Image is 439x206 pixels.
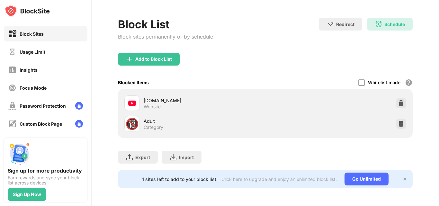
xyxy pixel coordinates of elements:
[336,22,354,27] div: Redirect
[8,102,16,110] img: password-protection-off.svg
[128,99,136,107] img: favicons
[345,173,389,185] div: Go Unlimited
[144,124,163,130] div: Category
[368,80,400,85] div: Whitelist mode
[118,18,213,31] div: Block List
[20,85,47,91] div: Focus Mode
[179,155,194,160] div: Import
[4,4,50,17] img: logo-blocksite.svg
[75,120,83,128] img: lock-menu.svg
[8,142,31,165] img: push-signup.svg
[144,104,161,110] div: Website
[13,192,41,197] div: Sign Up Now
[135,155,150,160] div: Export
[8,167,84,174] div: Sign up for more productivity
[75,102,83,110] img: lock-menu.svg
[118,33,213,40] div: Block sites permanently or by schedule
[8,175,84,185] div: Earn rewards and sync your block list across devices
[144,97,265,104] div: [DOMAIN_NAME]
[20,31,44,37] div: Block Sites
[8,66,16,74] img: insights-off.svg
[125,117,139,130] div: 🔞
[20,49,45,55] div: Usage Limit
[8,84,16,92] img: focus-off.svg
[221,176,337,182] div: Click here to upgrade and enjoy an unlimited block list.
[8,48,16,56] img: time-usage-off.svg
[118,80,149,85] div: Blocked Items
[20,103,66,109] div: Password Protection
[402,176,408,182] img: x-button.svg
[135,57,172,62] div: Add to Block List
[384,22,405,27] div: Schedule
[8,120,16,128] img: customize-block-page-off.svg
[8,30,16,38] img: block-on.svg
[142,176,218,182] div: 1 sites left to add to your block list.
[20,67,38,73] div: Insights
[20,121,62,127] div: Custom Block Page
[144,118,265,124] div: Adult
